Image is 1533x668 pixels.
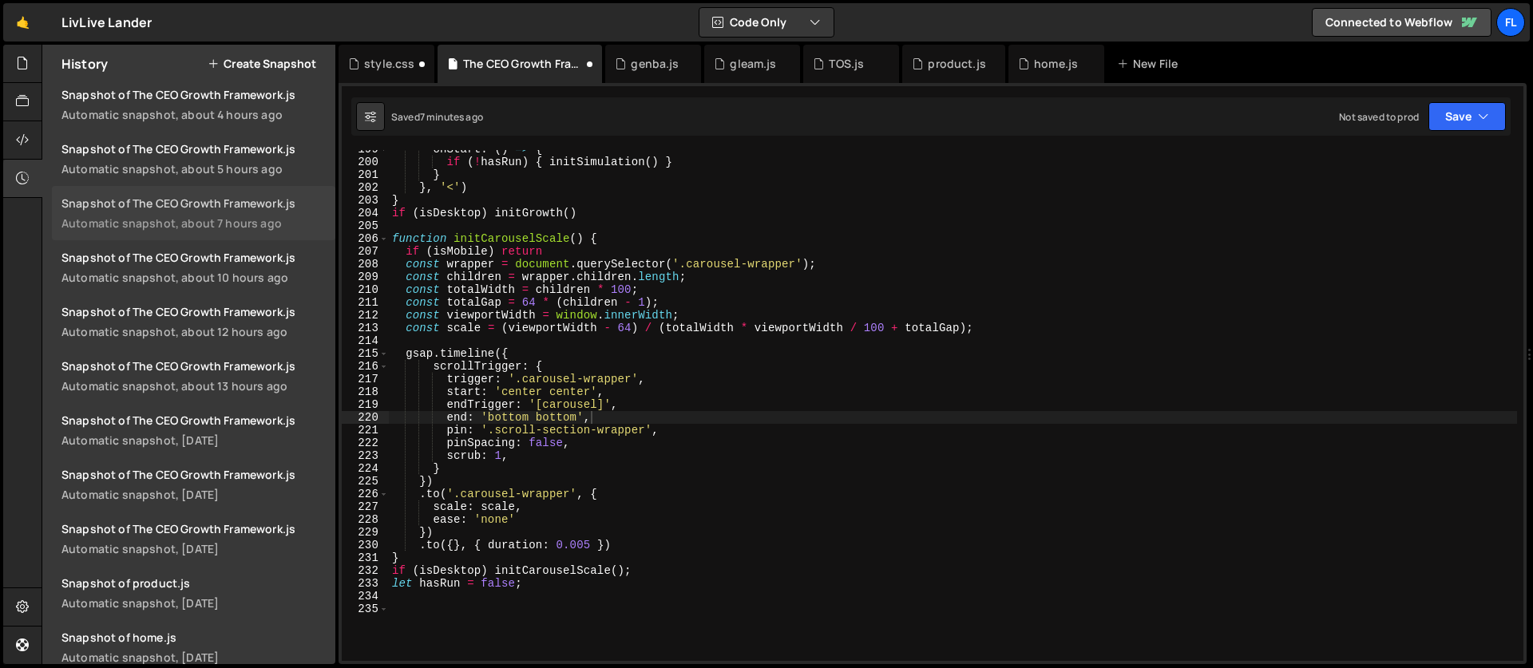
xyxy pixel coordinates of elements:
[61,541,326,556] div: Automatic snapshot, [DATE]
[342,590,389,603] div: 234
[52,457,335,512] a: Snapshot of The CEO Growth Framework.js Automatic snapshot, [DATE]
[342,322,389,334] div: 213
[61,87,326,102] div: Snapshot of The CEO Growth Framework.js
[61,467,326,482] div: Snapshot of The CEO Growth Framework.js
[342,500,389,513] div: 227
[52,77,335,132] a: Snapshot of The CEO Growth Framework.js Automatic snapshot, about 4 hours ago
[342,181,389,194] div: 202
[342,385,389,398] div: 218
[342,309,389,322] div: 212
[364,56,414,72] div: style.css
[342,168,389,181] div: 201
[928,56,986,72] div: product.js
[342,232,389,245] div: 206
[61,413,326,428] div: Snapshot of The CEO Growth Framework.js
[342,283,389,296] div: 210
[61,521,326,536] div: Snapshot of The CEO Growth Framework.js
[463,56,583,72] div: The CEO Growth Framework.js
[730,56,776,72] div: gleam.js
[342,437,389,449] div: 222
[52,186,335,240] a: Snapshot of The CEO Growth Framework.js Automatic snapshot, about 7 hours ago
[61,595,326,611] div: Automatic snapshot, [DATE]
[342,156,389,168] div: 200
[342,360,389,373] div: 216
[1339,110,1419,124] div: Not saved to prod
[342,449,389,462] div: 223
[391,110,483,124] div: Saved
[631,56,679,72] div: genba.js
[342,551,389,564] div: 231
[829,56,864,72] div: TOS.js
[52,240,335,294] a: Snapshot of The CEO Growth Framework.js Automatic snapshot, about 10 hours ago
[342,398,389,411] div: 219
[52,132,335,186] a: Snapshot of The CEO Growth Framework.js Automatic snapshot, about 5 hours ago
[61,215,326,231] div: Automatic snapshot, about 7 hours ago
[61,304,326,319] div: Snapshot of The CEO Growth Framework.js
[61,487,326,502] div: Automatic snapshot, [DATE]
[52,403,335,457] a: Snapshot of The CEO Growth Framework.js Automatic snapshot, [DATE]
[342,424,389,437] div: 221
[342,539,389,551] div: 230
[61,358,326,374] div: Snapshot of The CEO Growth Framework.js
[342,603,389,615] div: 235
[61,161,326,176] div: Automatic snapshot, about 5 hours ago
[52,349,335,403] a: Snapshot of The CEO Growth Framework.js Automatic snapshot, about 13 hours ago
[61,55,108,73] h2: History
[342,577,389,590] div: 233
[52,566,335,620] a: Snapshot of product.js Automatic snapshot, [DATE]
[61,575,326,591] div: Snapshot of product.js
[342,258,389,271] div: 208
[61,630,326,645] div: Snapshot of home.js
[342,513,389,526] div: 228
[61,270,326,285] div: Automatic snapshot, about 10 hours ago
[1117,56,1184,72] div: New File
[208,57,316,70] button: Create Snapshot
[342,334,389,347] div: 214
[61,378,326,393] div: Automatic snapshot, about 13 hours ago
[342,347,389,360] div: 215
[342,245,389,258] div: 207
[61,650,326,665] div: Automatic snapshot, [DATE]
[342,475,389,488] div: 225
[1428,102,1506,131] button: Save
[699,8,834,37] button: Code Only
[342,271,389,283] div: 209
[1034,56,1078,72] div: home.js
[342,296,389,309] div: 211
[61,324,326,339] div: Automatic snapshot, about 12 hours ago
[342,564,389,577] div: 232
[61,141,326,156] div: Snapshot of The CEO Growth Framework.js
[61,107,326,122] div: Automatic snapshot, about 4 hours ago
[61,13,152,32] div: LivLive Lander
[52,512,335,566] a: Snapshot of The CEO Growth Framework.js Automatic snapshot, [DATE]
[61,433,326,448] div: Automatic snapshot, [DATE]
[3,3,42,42] a: 🤙
[61,250,326,265] div: Snapshot of The CEO Growth Framework.js
[342,462,389,475] div: 224
[1312,8,1491,37] a: Connected to Webflow
[61,196,326,211] div: Snapshot of The CEO Growth Framework.js
[342,526,389,539] div: 229
[342,207,389,219] div: 204
[420,110,483,124] div: 7 minutes ago
[342,488,389,500] div: 226
[342,373,389,385] div: 217
[1496,8,1525,37] a: Fl
[342,411,389,424] div: 220
[342,219,389,232] div: 205
[342,194,389,207] div: 203
[52,294,335,349] a: Snapshot of The CEO Growth Framework.js Automatic snapshot, about 12 hours ago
